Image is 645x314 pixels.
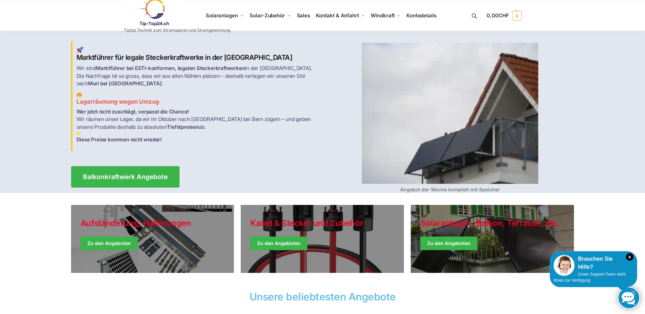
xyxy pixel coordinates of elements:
[83,174,168,180] span: Balkonkraftwerk Angebote
[362,43,538,184] img: Balkon-Terrassen-Kraftwerke 4
[487,12,509,19] span: 0,00
[71,292,574,302] h2: Unsere beliebtesten Angebote
[316,12,359,19] span: Kontakt & Anfahrt
[371,12,394,19] span: Windkraft
[77,108,319,144] p: Wir räumen unser Lager, da wir im Oktober nach [GEOGRAPHIC_DATA] bei Bern zügeln – und geben unse...
[241,205,404,273] a: Holiday Style
[96,65,245,71] strong: Marktführer bei ESTI-konformen, legalen Steckerkraftwerken
[554,272,626,283] span: Unser Support-Team steht Ihnen zur Verfügung
[626,253,633,261] i: Schließen
[206,12,238,19] span: Solaranlagen
[77,131,82,136] img: Balkon-Terrassen-Kraftwerke 3
[313,0,368,31] a: Kontakt & Anfahrt
[77,92,82,98] img: Balkon-Terrassen-Kraftwerke 2
[404,0,439,31] a: Kontodetails
[247,0,294,31] a: Solar-Zubehör
[77,136,162,143] strong: Diese Preise kommen nicht wieder!
[512,11,522,20] span: 0
[167,124,199,130] strong: Tiefstpreisen
[411,205,574,273] a: Winter Jackets
[297,12,310,19] span: Sales
[88,80,162,87] strong: Muri bei [GEOGRAPHIC_DATA]
[487,5,521,26] a: 0,00CHF 0
[77,47,83,53] img: Balkon-Terrassen-Kraftwerke 1
[400,187,500,192] strong: Angebot der Woche komplett mit Speicher
[294,0,313,31] a: Sales
[124,28,230,32] p: Tiptop Technik zum Stromsparen und Stromgewinnung
[71,166,180,188] a: Balkonkraftwerk Angebote
[77,108,189,115] strong: Wer jetzt nicht zuschlägt, verpasst die Chance!
[368,0,404,31] a: Windkraft
[77,65,319,88] p: Wir sind in der [GEOGRAPHIC_DATA]. Die Nachfrage ist so gross, dass wir aus allen Nähten platzen ...
[554,255,575,276] img: Customer service
[554,255,633,271] div: Brauchen Sie Hilfe?
[77,47,319,62] h2: Marktführer für legale Steckerkraftwerke in der [GEOGRAPHIC_DATA]
[498,12,509,19] span: CHF
[77,92,319,106] h3: Lagerräumung wegen Umzug
[406,12,437,19] span: Kontodetails
[71,205,234,273] a: Holiday Style
[250,12,285,19] span: Solar-Zubehör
